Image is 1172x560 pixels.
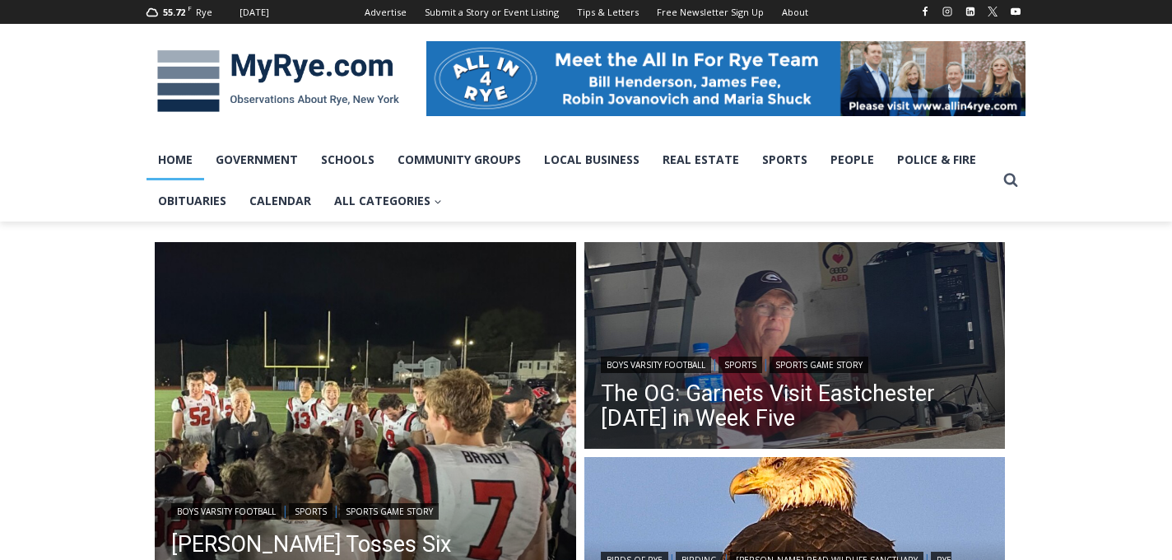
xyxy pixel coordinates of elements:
a: The OG: Garnets Visit Eastchester [DATE] in Week Five [601,381,989,431]
a: Local Business [533,139,651,180]
a: Read More The OG: Garnets Visit Eastchester Today in Week Five [584,242,1006,453]
a: Obituaries [146,180,238,222]
a: People [819,139,886,180]
a: Boys Varsity Football [601,357,711,373]
div: Rye [196,5,212,20]
img: MyRye.com [146,39,410,124]
a: Sports Game Story [770,357,868,373]
span: 55.72 [163,6,185,18]
a: YouTube [1006,2,1025,21]
a: Linkedin [960,2,980,21]
a: Sports Game Story [340,503,439,520]
nav: Primary Navigation [146,139,996,222]
a: Community Groups [386,139,533,180]
span: All Categories [334,192,442,210]
a: All Categories [323,180,453,222]
a: Facebook [915,2,935,21]
a: Calendar [238,180,323,222]
a: Boys Varsity Football [171,503,281,520]
div: [DATE] [240,5,269,20]
button: View Search Form [996,166,1025,195]
a: Sports [719,357,762,373]
a: Government [204,139,309,180]
a: X [983,2,1002,21]
a: Sports [289,503,333,520]
a: Schools [309,139,386,180]
a: Instagram [937,2,957,21]
a: Real Estate [651,139,751,180]
a: Sports [751,139,819,180]
a: Home [146,139,204,180]
div: | | [601,353,989,373]
a: Police & Fire [886,139,988,180]
span: F [188,3,192,12]
img: All in for Rye [426,41,1025,115]
div: | | [171,500,560,520]
img: (PHOTO" Steve “The OG” Feeney in the press box at Rye High School's Nugent Stadium, 2022.) [584,242,1006,453]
